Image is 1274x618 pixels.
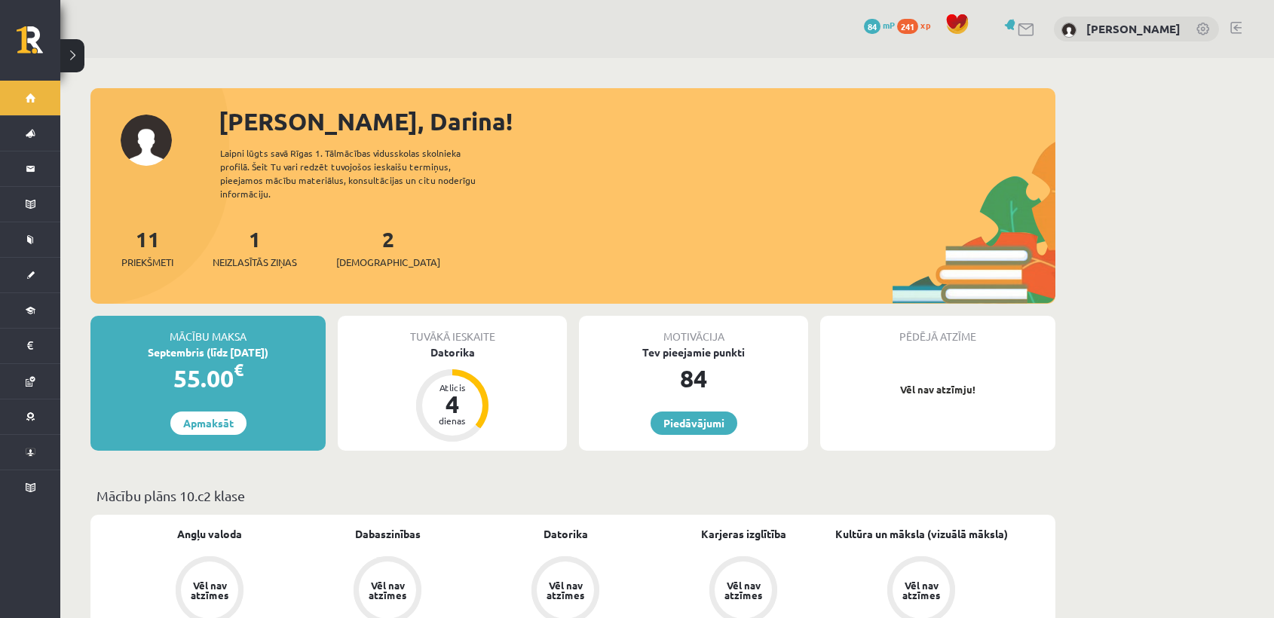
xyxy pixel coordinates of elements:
[897,19,938,31] a: 241 xp
[430,416,475,425] div: dienas
[219,103,1055,139] div: [PERSON_NAME], Darina!
[338,344,567,444] a: Datorika Atlicis 4 dienas
[920,19,930,31] span: xp
[900,580,942,600] div: Vēl nav atzīmes
[121,225,173,270] a: 11Priekšmeti
[220,146,502,200] div: Laipni lūgts savā Rīgas 1. Tālmācības vidusskolas skolnieka profilā. Šeit Tu vari redzēt tuvojošo...
[213,255,297,270] span: Neizlasītās ziņas
[170,411,247,435] a: Apmaksāt
[864,19,895,31] a: 84 mP
[701,526,786,542] a: Karjeras izglītība
[579,344,808,360] div: Tev pieejamie punkti
[338,344,567,360] div: Datorika
[17,26,60,64] a: Rīgas 1. Tālmācības vidusskola
[90,360,326,396] div: 55.00
[188,580,231,600] div: Vēl nav atzīmes
[96,485,1049,506] p: Mācību plāns 10.c2 klase
[430,392,475,416] div: 4
[90,344,326,360] div: Septembris (līdz [DATE])
[90,316,326,344] div: Mācību maksa
[651,411,737,435] a: Piedāvājumi
[897,19,918,34] span: 241
[336,225,440,270] a: 2[DEMOGRAPHIC_DATA]
[544,526,588,542] a: Datorika
[213,225,297,270] a: 1Neizlasītās ziņas
[177,526,242,542] a: Angļu valoda
[820,316,1055,344] div: Pēdējā atzīme
[1061,23,1076,38] img: Darina Stirāne
[430,383,475,392] div: Atlicis
[835,526,1008,542] a: Kultūra un māksla (vizuālā māksla)
[366,580,409,600] div: Vēl nav atzīmes
[544,580,586,600] div: Vēl nav atzīmes
[338,316,567,344] div: Tuvākā ieskaite
[579,360,808,396] div: 84
[234,359,243,381] span: €
[121,255,173,270] span: Priekšmeti
[579,316,808,344] div: Motivācija
[864,19,880,34] span: 84
[722,580,764,600] div: Vēl nav atzīmes
[355,526,421,542] a: Dabaszinības
[883,19,895,31] span: mP
[1086,21,1181,36] a: [PERSON_NAME]
[828,382,1048,397] p: Vēl nav atzīmju!
[336,255,440,270] span: [DEMOGRAPHIC_DATA]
